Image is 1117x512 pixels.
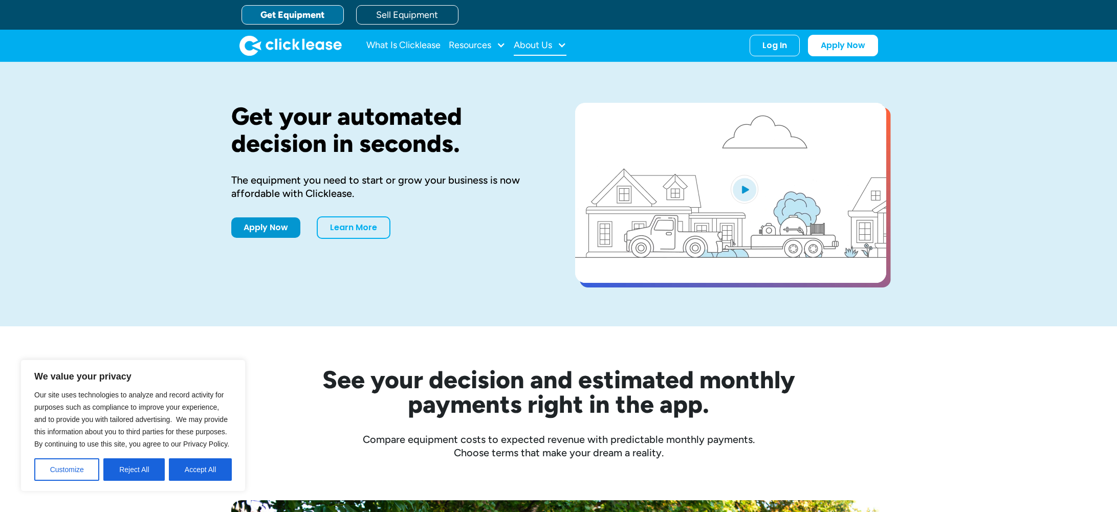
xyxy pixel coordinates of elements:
[762,40,787,51] div: Log In
[514,35,566,56] div: About Us
[272,367,845,416] h2: See your decision and estimated monthly payments right in the app.
[231,103,542,157] h1: Get your automated decision in seconds.
[239,35,342,56] a: home
[231,217,300,238] a: Apply Now
[20,360,246,492] div: We value your privacy
[356,5,458,25] a: Sell Equipment
[731,175,758,204] img: Blue play button logo on a light blue circular background
[449,35,506,56] div: Resources
[34,370,232,383] p: We value your privacy
[366,35,441,56] a: What Is Clicklease
[103,458,165,481] button: Reject All
[34,391,229,448] span: Our site uses technologies to analyze and record activity for purposes such as compliance to impr...
[231,173,542,200] div: The equipment you need to start or grow your business is now affordable with Clicklease.
[169,458,232,481] button: Accept All
[34,458,99,481] button: Customize
[808,35,878,56] a: Apply Now
[231,433,886,459] div: Compare equipment costs to expected revenue with predictable monthly payments. Choose terms that ...
[239,35,342,56] img: Clicklease logo
[242,5,344,25] a: Get Equipment
[575,103,886,283] a: open lightbox
[317,216,390,239] a: Learn More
